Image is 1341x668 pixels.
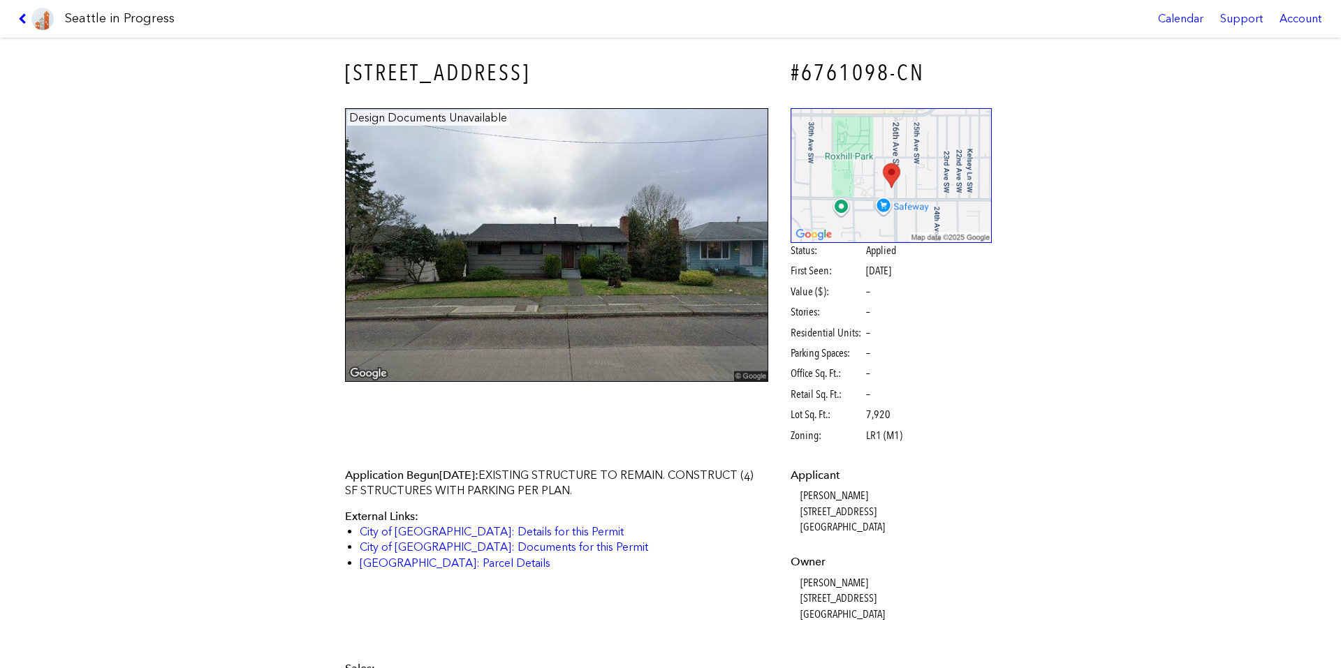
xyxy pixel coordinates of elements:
span: – [866,387,870,402]
span: [DATE] [439,468,475,482]
p: EXISTING STRUCTURE TO REMAIN. CONSTRUCT (4) SF STRUCTURES WITH PARKING PER PLAN. [345,468,768,499]
a: [GEOGRAPHIC_DATA]: Parcel Details [360,556,550,570]
img: staticmap [791,108,992,243]
span: External Links: [345,510,418,523]
span: – [866,304,870,320]
img: favicon-96x96.png [31,8,54,30]
dd: [PERSON_NAME] [STREET_ADDRESS] [GEOGRAPHIC_DATA] [800,488,992,535]
span: First Seen: [791,263,864,279]
h1: Seattle in Progress [65,10,175,27]
span: Retail Sq. Ft.: [791,387,864,402]
dt: Owner [791,554,992,570]
span: Residential Units: [791,325,864,341]
span: – [866,325,870,341]
span: – [866,346,870,361]
span: Value ($): [791,284,864,299]
h4: #6761098-CN [791,57,992,89]
span: Application Begun : [345,468,478,482]
a: City of [GEOGRAPHIC_DATA]: Details for this Permit [360,525,624,538]
span: Status: [791,243,864,258]
span: – [866,284,870,299]
span: [DATE] [866,264,891,277]
span: Office Sq. Ft.: [791,366,864,381]
span: 7,920 [866,407,891,422]
span: Applied [866,243,896,258]
span: Stories: [791,304,864,320]
span: Parking Spaces: [791,346,864,361]
h3: [STREET_ADDRESS] [345,57,768,89]
img: 9441_26TH_AVE_SW_SEATTLE.jpg [345,108,768,383]
span: LR1 (M1) [866,428,902,443]
a: City of [GEOGRAPHIC_DATA]: Documents for this Permit [360,540,648,554]
figcaption: Design Documents Unavailable [347,110,509,126]
dt: Applicant [791,468,992,483]
dd: [PERSON_NAME] [STREET_ADDRESS] [GEOGRAPHIC_DATA] [800,575,992,622]
span: Zoning: [791,428,864,443]
span: – [866,366,870,381]
span: Lot Sq. Ft.: [791,407,864,422]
